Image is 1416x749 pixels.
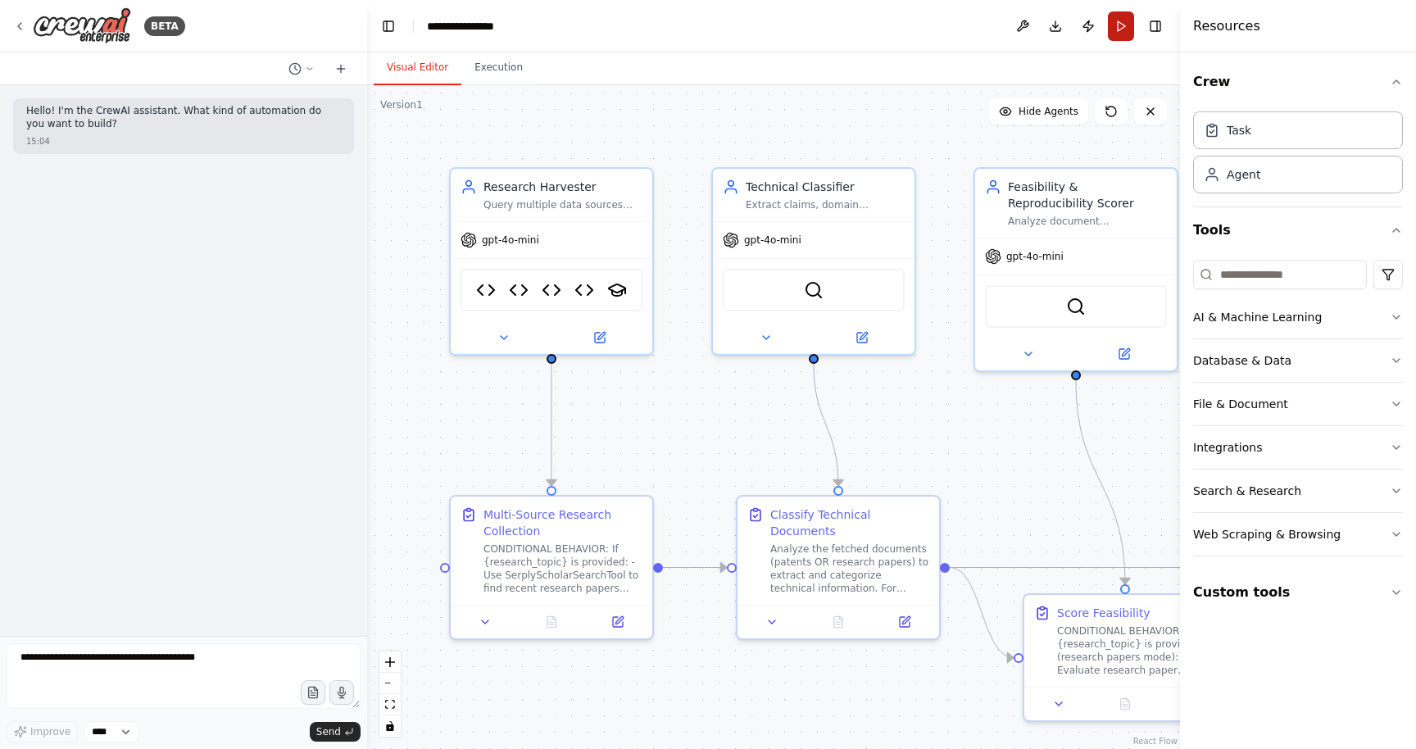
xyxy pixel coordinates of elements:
button: Hide left sidebar [377,15,400,38]
div: Classify Technical DocumentsAnalyze the fetched documents (patents OR research papers) to extract... [736,495,941,640]
button: Open in side panel [1163,694,1219,714]
div: Score FeasibilityCONDITIONAL BEHAVIOR: If {research_topic} is provided (research papers mode): - ... [1023,593,1228,722]
button: toggle interactivity [379,715,401,737]
div: Crew [1193,105,1403,207]
span: Improve [30,725,70,738]
div: Query multiple data sources (patent databases AND research papers) to collect comprehensive AI/ML... [483,198,642,211]
div: Integrations [1193,439,1262,456]
img: Google Patents Scraper Tool [542,280,561,300]
div: Task [1227,122,1251,138]
div: BETA [144,16,185,36]
button: AI & Machine Learning [1193,296,1403,338]
a: React Flow attribution [1133,737,1178,746]
button: Start a new chat [328,59,354,79]
button: No output available [517,612,587,632]
button: Execution [461,51,536,85]
div: Score Feasibility [1057,605,1150,621]
div: Technical Classifier [746,179,905,195]
span: Hide Agents [1019,105,1078,118]
button: Open in side panel [553,328,646,347]
nav: breadcrumb [427,18,511,34]
div: Web Scraping & Browsing [1193,526,1341,542]
div: Analyze document reproducibility and assign feasibility scores (0-100). For research papers: asse... [1008,215,1167,228]
span: gpt-4o-mini [744,234,801,247]
button: Hide right sidebar [1144,15,1167,38]
button: Database & Data [1193,339,1403,382]
button: Crew [1193,59,1403,105]
button: File & Document [1193,383,1403,425]
g: Edge from e02b60e1-b6ec-49bd-ba33-936a9121162d to 23a1d2b0-14e9-447d-9ab9-d69c13843665 [806,364,846,486]
p: Hello! I'm the CrewAI assistant. What kind of automation do you want to build? [26,105,341,130]
div: CONDITIONAL BEHAVIOR: If {research_topic} is provided: - Use SerplyScholarSearchTool to find rece... [483,542,642,595]
button: Search & Research [1193,470,1403,512]
button: Web Scraping & Browsing [1193,513,1403,556]
button: zoom out [379,673,401,694]
g: Edge from 72f1f437-2c34-45e6-bc4a-76ec22cb7a1d to ffb5684a-bec2-4268-bcd0-d2bc1dfe7bf3 [1068,380,1133,584]
button: Upload files [301,680,325,705]
button: Improve [7,721,78,742]
span: gpt-4o-mini [482,234,539,247]
button: Click to speak your automation idea [329,680,354,705]
g: Edge from 23a1d2b0-14e9-447d-9ab9-d69c13843665 to ffb5684a-bec2-4268-bcd0-d2bc1dfe7bf3 [950,560,1014,666]
div: Classify Technical Documents [770,506,929,539]
button: Hide Agents [989,98,1088,125]
button: Switch to previous chat [282,59,321,79]
div: Version 1 [380,98,423,111]
div: React Flow controls [379,651,401,737]
div: Multi-Source Research Collection [483,506,642,539]
img: SerperDevTool [804,280,824,300]
img: USPTO Bulk Data Tool [509,280,529,300]
h4: Resources [1193,16,1260,36]
div: CONDITIONAL BEHAVIOR: If {research_topic} is provided (research papers mode): - Evaluate research... [1057,624,1216,677]
button: Open in side panel [589,612,646,632]
g: Edge from 7d13c05a-7d02-44c9-b472-55a25f856d38 to 23a1d2b0-14e9-447d-9ab9-d69c13843665 [663,560,727,576]
div: Agent [1227,166,1260,183]
div: Technical ClassifierExtract claims, domain classification, and technical requirements from patent... [711,167,916,356]
div: Tools [1193,253,1403,570]
button: Open in side panel [815,328,908,347]
img: Logo [33,7,131,44]
div: Extract claims, domain classification, and technical requirements from patents OR research papers... [746,198,905,211]
span: gpt-4o-mini [1006,250,1064,263]
button: Open in side panel [1078,344,1170,364]
button: No output available [804,612,874,632]
button: fit view [379,694,401,715]
img: EPO Open Patent Services Tool [574,280,594,300]
img: Fetch Recent AI Patents [476,280,496,300]
button: Send [310,722,361,742]
div: Feasibility & Reproducibility Scorer [1008,179,1167,211]
div: Search & Research [1193,483,1301,499]
button: Tools [1193,207,1403,253]
div: File & Document [1193,396,1288,412]
button: No output available [1091,694,1160,714]
button: Integrations [1193,426,1403,469]
button: Open in side panel [876,612,933,632]
div: Research HarvesterQuery multiple data sources (patent databases AND research papers) to collect c... [449,167,654,356]
div: 15:04 [26,135,50,148]
g: Edge from 91276d6b-3101-44f3-8239-5379b4704ad7 to 7d13c05a-7d02-44c9-b472-55a25f856d38 [543,364,560,486]
div: AI & Machine Learning [1193,309,1322,325]
button: Visual Editor [374,51,461,85]
div: Multi-Source Research CollectionCONDITIONAL BEHAVIOR: If {research_topic} is provided: - Use Serp... [449,495,654,640]
div: Research Harvester [483,179,642,195]
div: Feasibility & Reproducibility ScorerAnalyze document reproducibility and assign feasibility score... [973,167,1178,372]
img: SerperDevTool [1066,297,1086,316]
div: Analyze the fetched documents (patents OR research papers) to extract and categorize technical in... [770,542,929,595]
div: Database & Data [1193,352,1291,369]
img: SerplyScholarSearchTool [607,280,627,300]
button: zoom in [379,651,401,673]
button: Custom tools [1193,570,1403,615]
span: Send [316,725,341,738]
